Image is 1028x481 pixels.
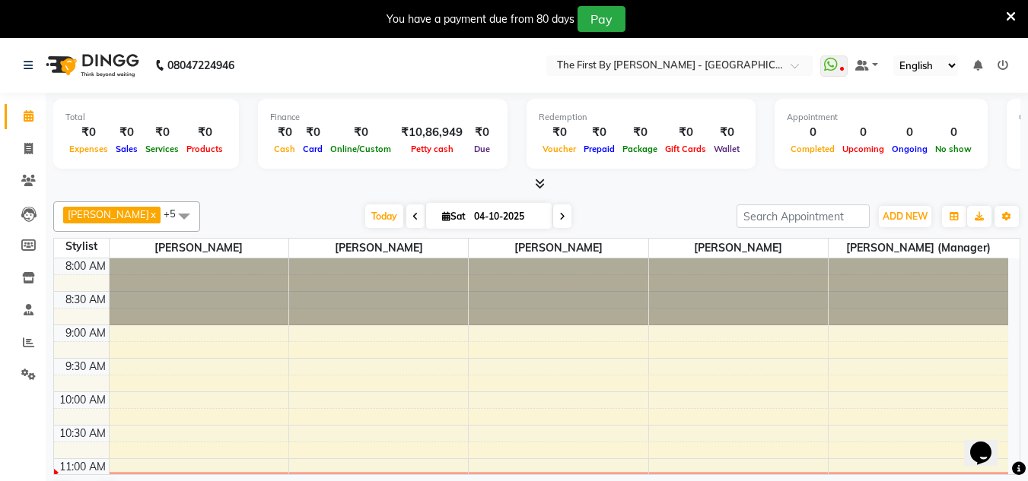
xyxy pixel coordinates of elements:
div: 10:00 AM [56,392,109,408]
div: 8:00 AM [62,258,109,274]
span: Services [142,144,183,154]
span: Package [619,144,661,154]
span: ADD NEW [883,210,928,222]
span: Expenses [65,144,112,154]
div: ₹0 [112,124,142,141]
span: Online/Custom [326,144,395,154]
span: Sales [112,144,142,154]
div: 0 [931,124,975,141]
div: 8:30 AM [62,292,109,308]
div: Total [65,111,227,124]
span: Gift Cards [661,144,710,154]
span: [PERSON_NAME] [68,208,149,220]
div: ₹0 [326,124,395,141]
iframe: chat widget [964,420,1013,466]
span: Products [183,144,227,154]
div: 0 [888,124,931,141]
span: Today [365,204,403,228]
div: ₹0 [580,124,619,141]
span: [PERSON_NAME] [289,239,468,258]
span: [PERSON_NAME] (Manager) [829,239,1008,258]
span: Cash [270,144,299,154]
div: 10:30 AM [56,426,109,441]
div: 0 [787,124,839,141]
a: x [149,208,156,220]
div: ₹0 [299,124,326,141]
div: Redemption [539,111,743,124]
input: Search Appointment [737,204,870,228]
div: ₹0 [270,124,299,141]
span: Sat [438,210,469,222]
div: 9:30 AM [62,359,109,375]
span: Ongoing [888,144,931,154]
span: Card [299,144,326,154]
div: Stylist [54,239,109,255]
div: ₹0 [619,124,661,141]
input: 2025-10-04 [469,205,546,228]
div: 11:00 AM [56,459,109,475]
span: Due [470,144,494,154]
span: Petty cash [407,144,457,154]
div: ₹0 [469,124,495,141]
div: Finance [270,111,495,124]
span: [PERSON_NAME] [469,239,648,258]
div: ₹0 [142,124,183,141]
div: Appointment [787,111,975,124]
span: Completed [787,144,839,154]
div: ₹0 [65,124,112,141]
div: ₹0 [539,124,580,141]
button: Pay [578,6,625,32]
div: ₹0 [710,124,743,141]
span: +5 [164,207,187,220]
div: 9:00 AM [62,325,109,341]
div: ₹0 [661,124,710,141]
div: ₹0 [183,124,227,141]
button: ADD NEW [879,206,931,227]
span: [PERSON_NAME] [110,239,288,258]
div: 0 [839,124,888,141]
b: 08047224946 [167,44,234,87]
span: [PERSON_NAME] [649,239,828,258]
span: Wallet [710,144,743,154]
div: You have a payment due from 80 days [387,11,574,27]
div: ₹10,86,949 [395,124,469,141]
span: Voucher [539,144,580,154]
span: Upcoming [839,144,888,154]
img: logo [39,44,143,87]
span: No show [931,144,975,154]
span: Prepaid [580,144,619,154]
